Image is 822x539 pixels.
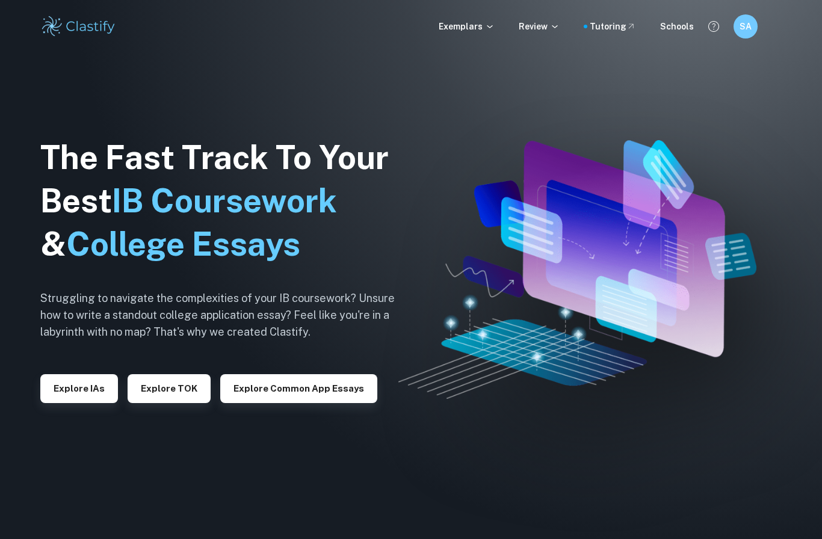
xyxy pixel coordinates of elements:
[40,382,118,393] a: Explore IAs
[519,20,560,33] p: Review
[128,374,211,403] button: Explore TOK
[703,16,724,37] button: Help and Feedback
[220,374,377,403] button: Explore Common App essays
[590,20,636,33] a: Tutoring
[128,382,211,393] a: Explore TOK
[398,140,756,399] img: Clastify hero
[40,290,413,340] h6: Struggling to navigate the complexities of your IB coursework? Unsure how to write a standout col...
[220,382,377,393] a: Explore Common App essays
[112,182,337,220] span: IB Coursework
[439,20,495,33] p: Exemplars
[40,374,118,403] button: Explore IAs
[66,225,300,263] span: College Essays
[660,20,694,33] a: Schools
[40,14,117,38] img: Clastify logo
[734,14,758,38] button: SA
[40,136,413,266] h1: The Fast Track To Your Best &
[739,20,753,33] h6: SA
